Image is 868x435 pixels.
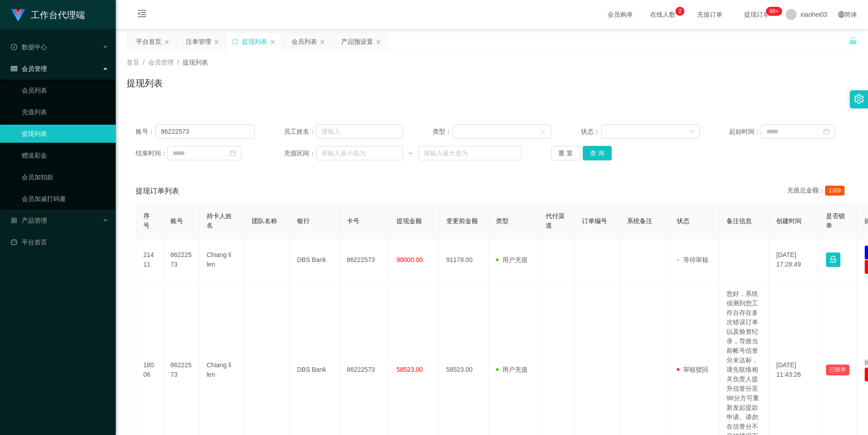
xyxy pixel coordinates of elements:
[316,146,403,160] input: 请输入最小值为
[252,217,277,225] span: 团队名称
[341,33,373,50] div: 产品预设置
[11,217,17,224] i: 图标: appstore-o
[439,238,489,282] td: 91178.00
[143,212,150,229] span: 序号
[826,365,849,375] button: 已锁单
[396,256,423,263] span: 90000.00
[766,7,782,16] sup: 1111
[136,149,167,158] span: 结束时间：
[496,217,509,225] span: 类型
[826,212,845,229] span: 是否锁单
[11,233,108,251] a: 图标: dashboard平台首页
[838,11,844,18] i: 图标: global
[11,65,17,72] i: 图标: table
[186,33,211,50] div: 注单管理
[677,217,689,225] span: 状态
[148,59,174,66] span: 会员管理
[340,238,389,282] td: 86222573
[403,149,418,158] span: ~
[581,127,601,136] span: 状态：
[199,238,245,282] td: Chiang li len
[284,127,316,136] span: 员工姓名：
[396,217,422,225] span: 提现金额
[22,103,108,121] a: 充值列表
[689,129,694,135] i: 图标: down
[11,44,17,50] i: 图标: check-circle-o
[11,217,47,224] span: 产品管理
[320,39,325,45] i: 图标: close
[776,217,802,225] span: 创建时间
[347,217,359,225] span: 卡号
[376,39,381,45] i: 图标: close
[787,186,848,196] div: 充值总金额：
[156,124,255,139] input: 请输入
[290,238,340,282] td: DBS Bank
[823,128,830,135] i: 图标: calendar
[825,186,844,196] span: 1369
[31,0,85,29] h1: 工作台代理端
[163,238,199,282] td: 86222573
[316,124,403,139] input: 请输入
[433,127,453,136] span: 类型：
[693,11,727,18] span: 充值订单
[270,39,275,45] i: 图标: close
[826,253,840,267] button: 图标: lock
[127,76,163,90] h1: 提现列表
[183,59,208,66] span: 提现列表
[551,146,580,160] button: 重 置
[143,59,145,66] span: /
[136,127,156,136] span: 账号：
[284,149,316,158] span: 充值区间：
[242,33,267,50] div: 提现列表
[164,39,170,45] i: 图标: close
[675,7,684,16] sup: 2
[22,146,108,164] a: 赠送彩金
[127,0,157,29] i: 图标: menu-fold
[583,146,612,160] button: 查 询
[496,366,528,373] span: 用户充值
[177,59,179,66] span: /
[677,256,708,263] span: 等待审核
[11,43,47,51] span: 数据中心
[297,217,310,225] span: 银行
[230,150,236,156] i: 图标: calendar
[540,129,546,135] i: 图标: down
[214,39,219,45] i: 图标: close
[170,217,183,225] span: 账号
[582,217,607,225] span: 订单编号
[22,190,108,208] a: 会员加减打码量
[11,11,85,18] a: 工作台代理端
[136,33,161,50] div: 平台首页
[22,81,108,99] a: 会员列表
[22,168,108,186] a: 会员加扣款
[627,217,652,225] span: 系统备注
[729,127,761,136] span: 起始时间：
[849,37,857,45] i: 图标: unlock
[646,11,680,18] span: 在线人数
[207,212,232,229] span: 持卡人姓名
[136,238,163,282] td: 21411
[679,7,682,16] p: 2
[418,146,521,160] input: 请输入最大值为
[854,94,864,104] i: 图标: setting
[396,366,423,373] span: 58523.00
[769,238,819,282] td: [DATE] 17:28:49
[11,9,25,22] img: logo.9652507e.png
[11,65,47,72] span: 会员管理
[232,38,238,45] i: 图标: sync
[22,125,108,143] a: 提现列表
[136,186,179,196] span: 提现订单列表
[496,256,528,263] span: 用户充值
[726,217,752,225] span: 备注信息
[127,59,139,66] span: 首页
[740,11,774,18] span: 提现订单
[546,212,565,229] span: 代付渠道
[446,217,478,225] span: 变更前金额
[292,33,317,50] div: 会员列表
[677,366,708,373] span: 审核驳回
